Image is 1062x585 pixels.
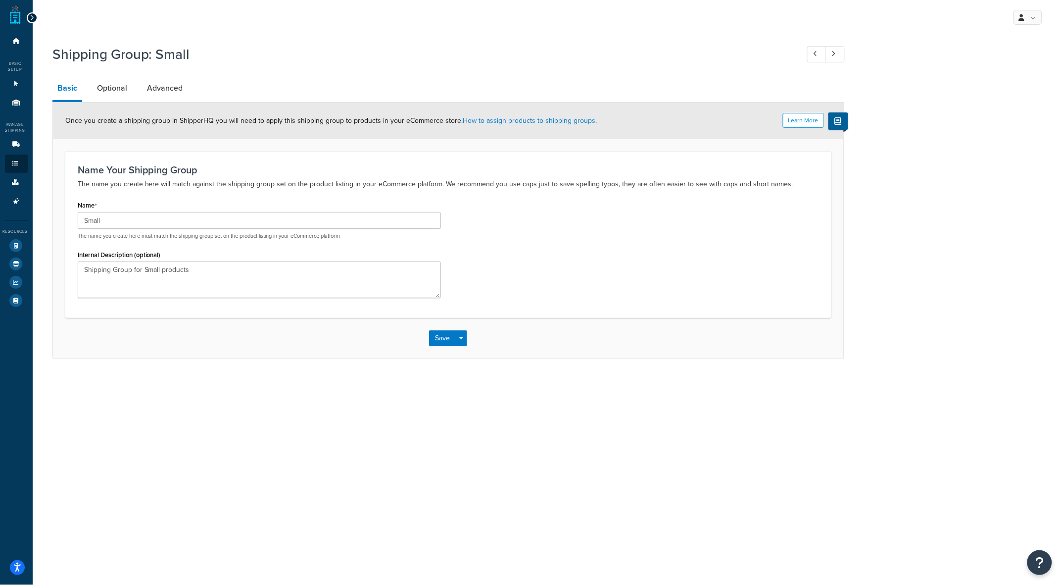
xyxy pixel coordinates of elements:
label: Internal Description (optional) [78,251,161,259]
li: Boxes [5,173,28,192]
a: Basic [52,76,82,102]
li: Carriers [5,136,28,154]
h3: Name Your Shipping Group [78,164,819,175]
li: Marketplace [5,255,28,273]
a: Optional [92,76,132,100]
button: Save [429,330,456,346]
a: Advanced [142,76,188,100]
li: Origins [5,94,28,112]
a: How to assign products to shipping groups [463,115,596,126]
li: Websites [5,75,28,93]
li: Shipping Rules [5,155,28,173]
label: Name [78,202,97,210]
button: Open Resource Center [1027,550,1052,575]
li: Test Your Rates [5,237,28,255]
li: Help Docs [5,292,28,310]
p: The name you create here will match against the shipping group set on the product listing in your... [78,178,819,190]
button: Show Help Docs [828,112,848,130]
span: Once you create a shipping group in ShipperHQ you will need to apply this shipping group to produ... [65,115,597,126]
a: Next Record [825,46,845,62]
li: Dashboard [5,32,28,51]
a: Previous Record [807,46,826,62]
li: Analytics [5,273,28,291]
textarea: Shipping Group for Small products [78,262,441,298]
p: The name you create here must match the shipping group set on the product listing in your eCommer... [78,232,441,240]
button: Learn More [783,113,824,128]
h1: Shipping Group: Small [52,45,789,64]
li: Advanced Features [5,192,28,211]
